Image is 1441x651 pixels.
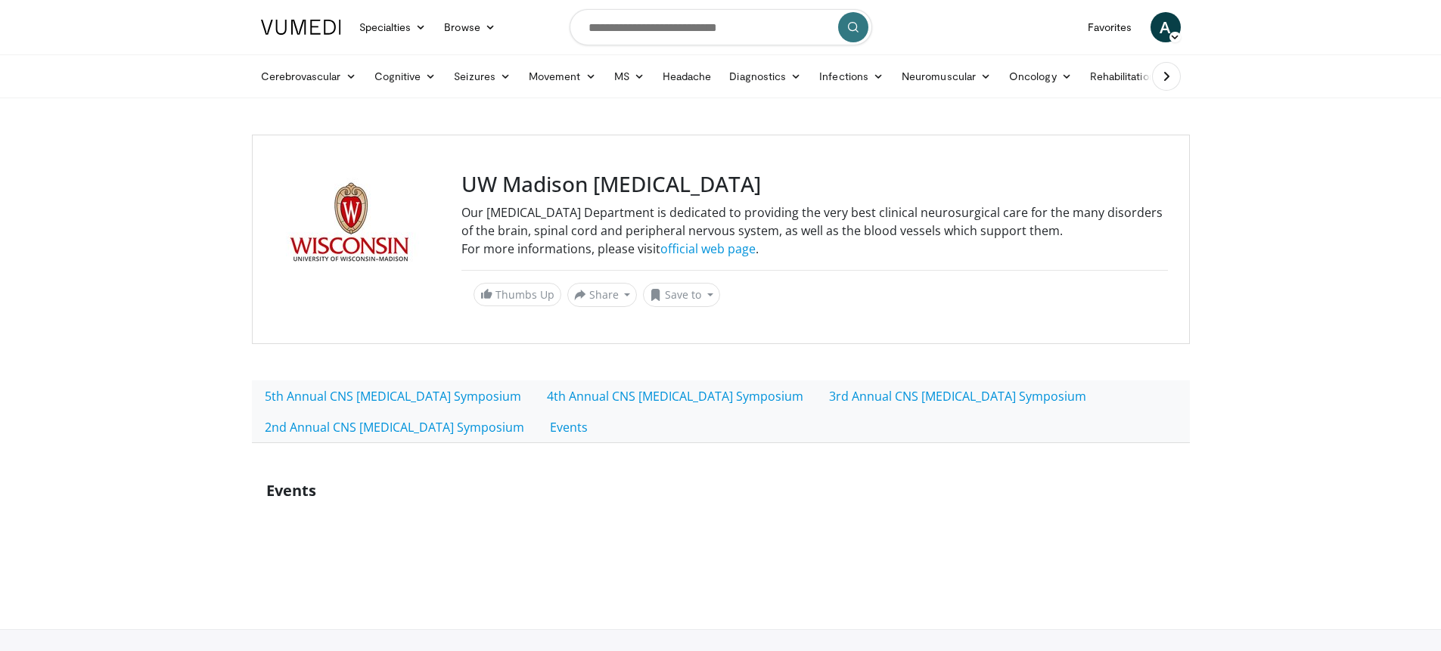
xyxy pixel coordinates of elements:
[252,411,537,443] a: 2nd Annual CNS [MEDICAL_DATA] Symposium
[654,61,721,91] a: Headache
[445,61,520,91] a: Seizures
[720,61,810,91] a: Diagnostics
[266,480,316,501] span: Events
[435,12,505,42] a: Browse
[261,20,341,35] img: VuMedi Logo
[643,283,720,307] button: Save to
[365,61,446,91] a: Cognitive
[537,411,601,443] a: Events
[520,61,605,91] a: Movement
[810,61,893,91] a: Infections
[1081,61,1164,91] a: Rehabilitation
[350,12,436,42] a: Specialties
[893,61,1000,91] a: Neuromuscular
[474,283,561,306] a: Thumbs Up
[252,61,365,91] a: Cerebrovascular
[461,203,1168,258] p: Our [MEDICAL_DATA] Department is dedicated to providing the very best clinical neurosurgical care...
[605,61,654,91] a: MS
[660,240,756,257] a: official web page
[1079,12,1141,42] a: Favorites
[1151,12,1181,42] a: A
[816,380,1099,412] a: 3rd Annual CNS [MEDICAL_DATA] Symposium
[461,172,1168,197] h3: UW Madison [MEDICAL_DATA]
[534,380,816,412] a: 4th Annual CNS [MEDICAL_DATA] Symposium
[1000,61,1081,91] a: Oncology
[252,380,534,412] a: 5th Annual CNS [MEDICAL_DATA] Symposium
[570,9,872,45] input: Search topics, interventions
[567,283,638,307] button: Share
